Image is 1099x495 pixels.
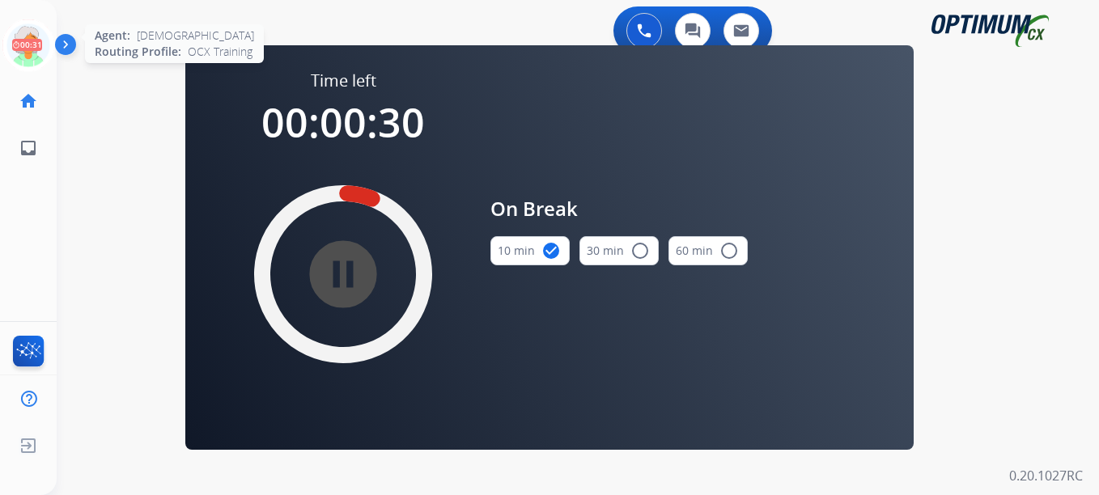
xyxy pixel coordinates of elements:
span: [DEMOGRAPHIC_DATA] [137,27,254,44]
span: OCX Training [188,44,252,60]
span: On Break [490,194,748,223]
mat-icon: home [19,91,38,111]
button: 60 min [668,236,748,265]
mat-icon: inbox [19,138,38,158]
mat-icon: check_circle [541,241,561,260]
mat-icon: pause_circle_filled [333,264,353,284]
mat-icon: radio_button_unchecked [719,241,739,260]
button: 10 min [490,236,570,265]
span: Routing Profile: [95,44,181,60]
button: 30 min [579,236,659,265]
span: Time left [311,70,376,92]
span: Agent: [95,27,130,44]
p: 0.20.1027RC [1009,466,1083,485]
mat-icon: radio_button_unchecked [630,241,650,260]
span: 00:00:30 [261,95,425,150]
